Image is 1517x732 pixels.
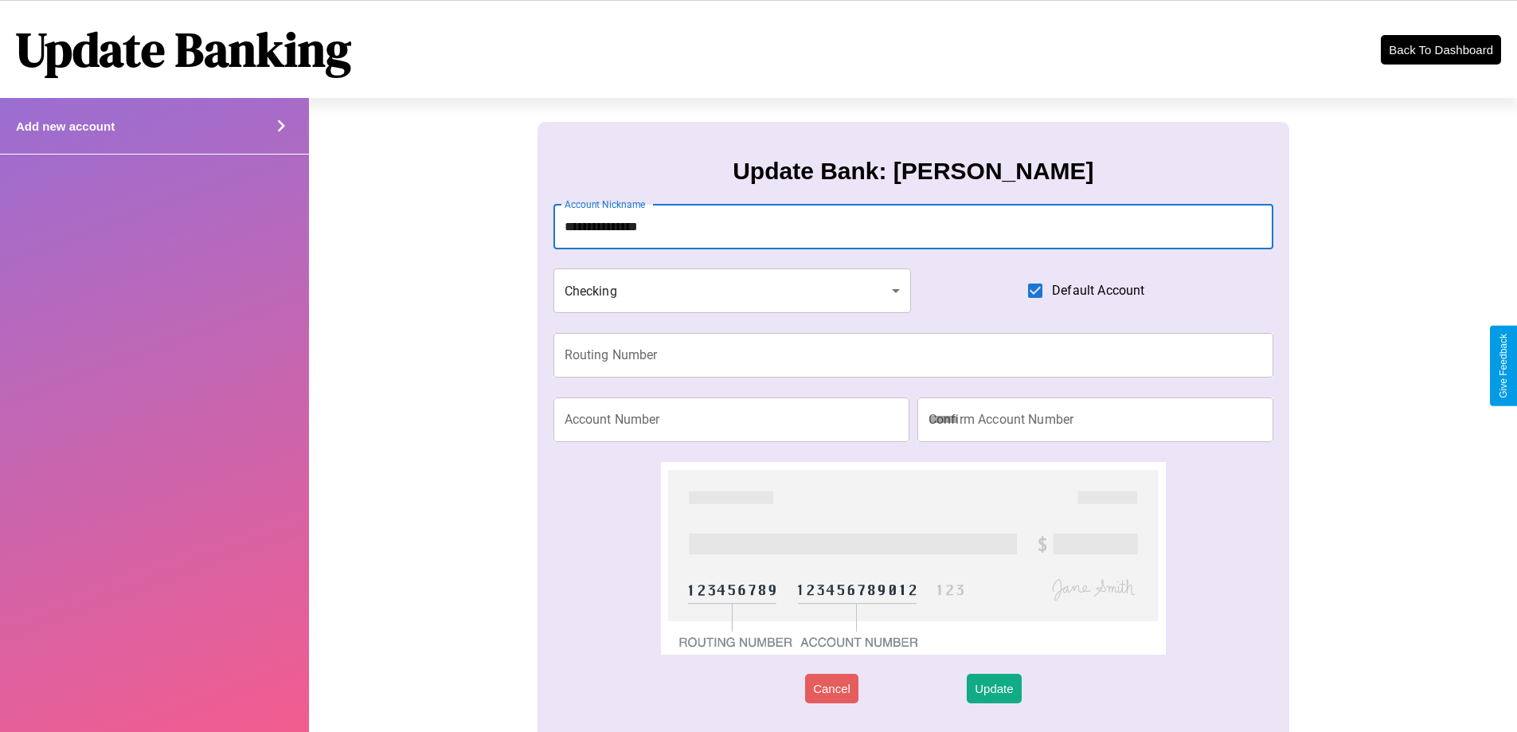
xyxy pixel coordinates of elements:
h3: Update Bank: [PERSON_NAME] [733,158,1093,185]
div: Give Feedback [1498,334,1509,398]
button: Back To Dashboard [1381,35,1501,65]
h4: Add new account [16,119,115,133]
button: Update [967,674,1021,703]
div: Checking [553,268,912,313]
h1: Update Banking [16,17,351,82]
button: Cancel [805,674,858,703]
span: Default Account [1052,281,1144,300]
label: Account Nickname [565,198,646,211]
img: check [661,462,1165,655]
